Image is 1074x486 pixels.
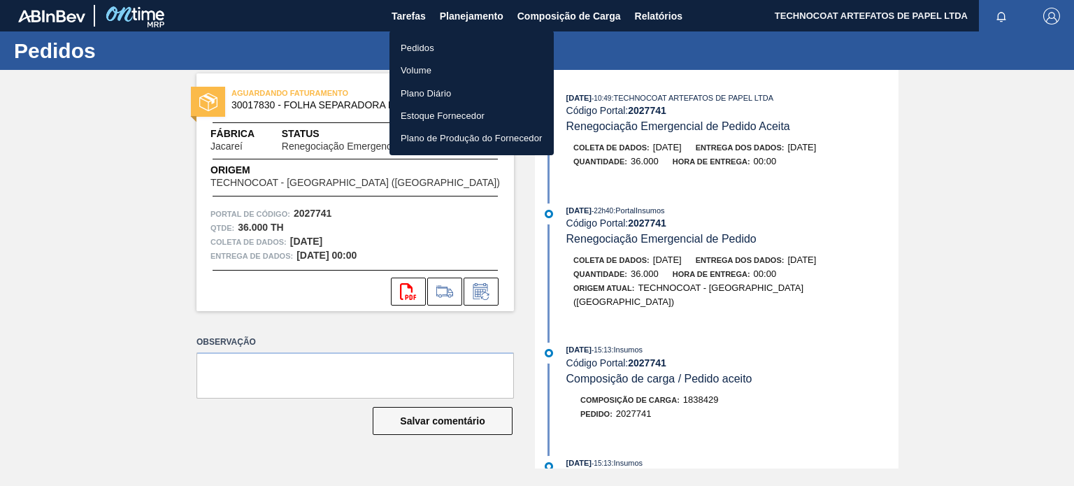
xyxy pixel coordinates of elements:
[401,65,431,76] font: Volume
[401,133,543,143] font: Plano de Produção do Fornecedor
[389,59,554,81] a: Volume
[389,82,554,104] a: Plano Diário
[401,43,434,53] font: Pedidos
[401,110,485,121] font: Estoque Fornecedor
[389,104,554,127] a: Estoque Fornecedor
[389,36,554,59] a: Pedidos
[389,127,554,149] a: Plano de Produção do Fornecedor
[401,87,451,98] font: Plano Diário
